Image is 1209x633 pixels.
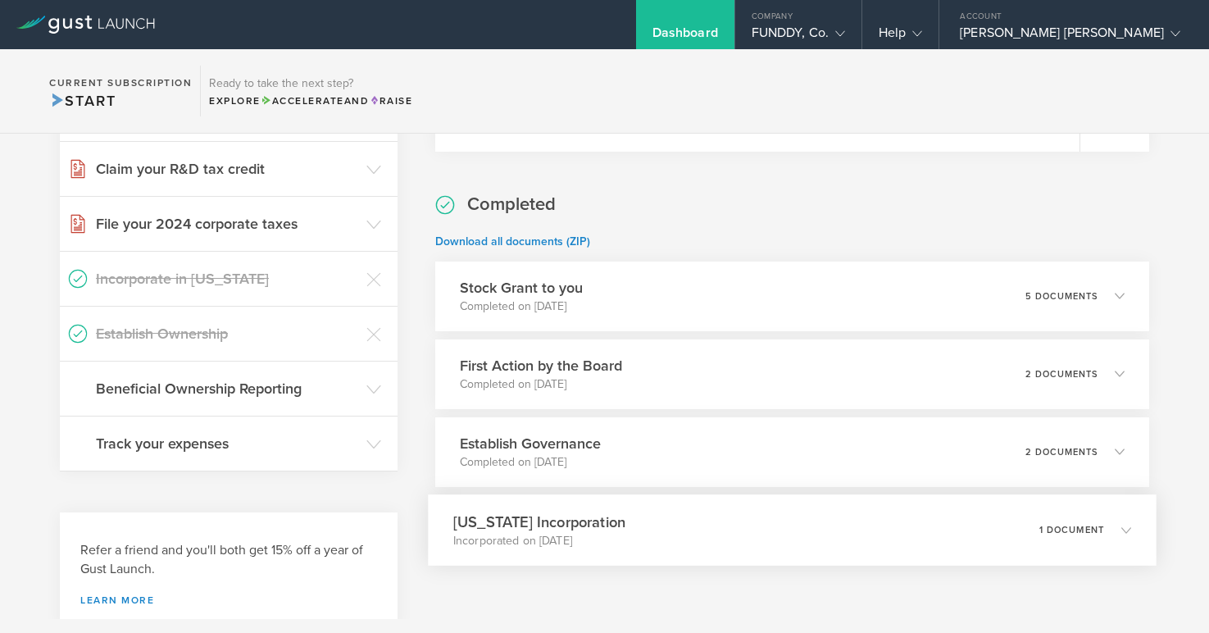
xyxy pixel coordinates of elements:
[209,93,412,108] div: Explore
[879,25,922,49] div: Help
[652,25,718,49] div: Dashboard
[460,376,622,393] p: Completed on [DATE]
[96,378,358,399] h3: Beneficial Ownership Reporting
[80,595,377,605] a: Learn more
[96,433,358,454] h3: Track your expenses
[96,158,358,180] h3: Claim your R&D tax credit
[1039,525,1105,534] p: 1 document
[1025,448,1098,457] p: 2 documents
[80,541,377,579] h3: Refer a friend and you'll both get 15% off a year of Gust Launch.
[435,235,590,248] a: Download all documents (ZIP)
[49,78,192,88] h2: Current Subscription
[1025,292,1098,301] p: 5 documents
[369,95,412,107] span: Raise
[1127,554,1209,633] iframe: Chat Widget
[96,323,358,344] h3: Establish Ownership
[261,95,370,107] span: and
[460,433,601,454] h3: Establish Governance
[460,277,583,298] h3: Stock Grant to you
[460,355,622,376] h3: First Action by the Board
[453,511,625,533] h3: [US_STATE] Incorporation
[460,454,601,471] p: Completed on [DATE]
[96,213,358,235] h3: File your 2024 corporate taxes
[261,95,344,107] span: Accelerate
[960,25,1180,49] div: [PERSON_NAME] [PERSON_NAME]
[467,193,556,216] h2: Completed
[49,92,116,110] span: Start
[453,532,625,549] p: Incorporated on [DATE]
[209,78,412,89] h3: Ready to take the next step?
[460,298,583,315] p: Completed on [DATE]
[1025,370,1098,379] p: 2 documents
[200,66,420,116] div: Ready to take the next step?ExploreAccelerateandRaise
[752,25,845,49] div: FUNDDY, Co.
[96,268,358,289] h3: Incorporate in [US_STATE]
